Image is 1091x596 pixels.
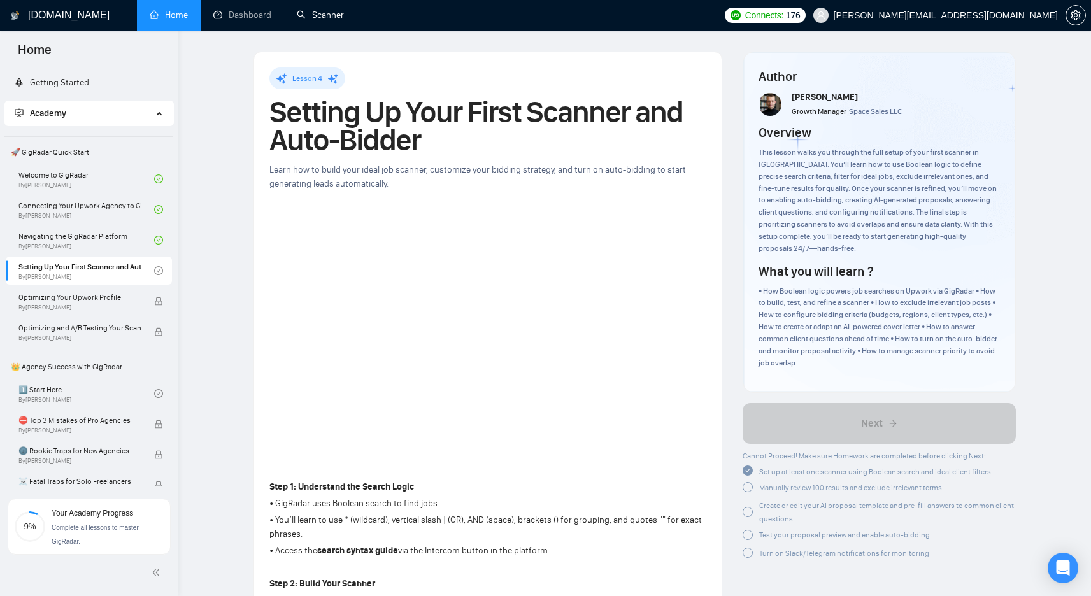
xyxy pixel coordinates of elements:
span: Test your proposal preview and enable auto-bidding [759,530,930,539]
span: By [PERSON_NAME] [18,457,141,465]
span: fund-projection-screen [15,108,24,117]
span: Growth Manager [792,107,846,116]
li: Getting Started [4,70,173,96]
span: double-left [152,566,164,579]
button: setting [1066,5,1086,25]
span: Connects: [745,8,783,22]
a: Navigating the GigRadar PlatformBy[PERSON_NAME] [18,226,154,254]
span: Lesson 4 [292,74,322,83]
span: check-circle [743,465,753,476]
span: check-circle [154,266,163,275]
p: • You’ll learn to use * (wildcard), vertical slash | (OR), AND (space), brackets () for grouping,... [269,513,706,541]
p: • Access the via the Intercom button in the platform. [269,544,706,558]
span: Academy [30,108,66,118]
div: Open Intercom Messenger [1048,553,1078,583]
span: By [PERSON_NAME] [18,427,141,434]
span: Academy [15,108,66,118]
img: logo [11,6,20,26]
button: Next [743,403,1016,444]
span: Optimizing and A/B Testing Your Scanner for Better Results [18,322,141,334]
span: Home [8,41,62,67]
strong: search syntax guide [317,545,398,556]
img: vlad-t.jpg [760,93,783,116]
a: homeHome [150,10,188,20]
span: Turn on Slack/Telegram notifications for monitoring [759,549,929,558]
span: Manually review 100 results and exclude irrelevant terms [759,483,942,492]
a: searchScanner [297,10,344,20]
div: This lesson walks you through the full setup of your first scanner in [GEOGRAPHIC_DATA]. You’ll l... [759,146,1000,255]
span: Set up at least one scanner using Boolean search and ideal client filters [759,467,991,476]
a: Welcome to GigRadarBy[PERSON_NAME] [18,165,154,193]
h4: Overview [759,124,811,141]
span: ⛔ Top 3 Mistakes of Pro Agencies [18,414,141,427]
span: lock [154,450,163,459]
div: • How Boolean logic powers job searches on Upwork via GigRadar • How to build, test, and refine a... [759,285,1000,369]
span: lock [154,481,163,490]
h4: What you will learn ? [759,262,873,280]
span: lock [154,420,163,429]
span: Optimizing Your Upwork Profile [18,291,141,304]
a: dashboardDashboard [213,10,271,20]
span: lock [154,297,163,306]
span: 👑 Agency Success with GigRadar [6,354,172,380]
a: setting [1066,10,1086,20]
a: Connecting Your Upwork Agency to GigRadarBy[PERSON_NAME] [18,195,154,223]
span: Space Sales LLC [849,107,902,116]
h4: Author [759,67,1000,85]
a: rocketGetting Started [15,77,89,88]
span: Complete all lessons to master GigRadar. [52,524,139,545]
span: setting [1066,10,1085,20]
span: 176 [786,8,800,22]
span: 🌚 Rookie Traps for New Agencies [18,444,141,457]
span: 9% [15,522,45,530]
img: upwork-logo.png [731,10,741,20]
span: Next [861,416,883,431]
span: By [PERSON_NAME] [18,334,141,342]
span: check-circle [154,174,163,183]
p: • GigRadar uses Boolean search to find jobs. [269,497,706,511]
span: check-circle [154,205,163,214]
span: [PERSON_NAME] [792,92,858,103]
span: user [816,11,825,20]
h1: Setting Up Your First Scanner and Auto-Bidder [269,98,706,154]
span: Your Academy Progress [52,509,133,518]
span: 🚀 GigRadar Quick Start [6,139,172,165]
span: Learn how to build your ideal job scanner, customize your bidding strategy, and turn on auto-bidd... [269,164,686,189]
a: 1️⃣ Start HereBy[PERSON_NAME] [18,380,154,408]
span: check-circle [154,236,163,245]
span: check-circle [154,389,163,398]
span: Create or edit your AI proposal template and pre-fill answers to common client questions [759,501,1014,523]
strong: Step 1: Understand the Search Logic [269,481,414,492]
span: ☠️ Fatal Traps for Solo Freelancers [18,475,141,488]
span: lock [154,327,163,336]
a: Setting Up Your First Scanner and Auto-BidderBy[PERSON_NAME] [18,257,154,285]
strong: Step 2: Build Your Scanner [269,578,375,589]
span: Cannot Proceed! Make sure Homework are completed before clicking Next: [743,451,986,460]
span: By [PERSON_NAME] [18,304,141,311]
